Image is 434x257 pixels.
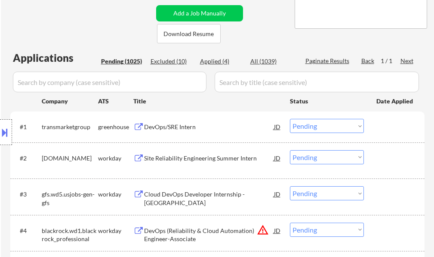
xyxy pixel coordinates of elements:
[133,97,282,106] div: Title
[273,150,282,166] div: JD
[361,57,375,65] div: Back
[200,57,243,66] div: Applied (4)
[257,224,269,236] button: warning_amber
[20,227,35,235] div: #4
[250,57,293,66] div: All (1039)
[156,5,243,21] button: Add a Job Manually
[273,186,282,202] div: JD
[144,154,274,163] div: Site Reliability Engineering Summer Intern
[144,190,274,207] div: Cloud DevOps Developer Internship - [GEOGRAPHIC_DATA]
[144,227,274,243] div: DevOps (Reliability & Cloud Automation) Engineer-Associate
[151,57,194,66] div: Excluded (10)
[157,24,221,43] button: Download Resume
[400,57,414,65] div: Next
[215,72,419,92] input: Search by title (case sensitive)
[381,57,400,65] div: 1 / 1
[273,119,282,134] div: JD
[273,223,282,238] div: JD
[305,57,351,65] div: Paginate Results
[376,97,414,106] div: Date Applied
[42,227,98,243] div: blackrock.wd1.blackrock_professional
[144,123,274,131] div: DevOps/SRE Intern
[98,227,133,235] div: workday
[290,93,364,109] div: Status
